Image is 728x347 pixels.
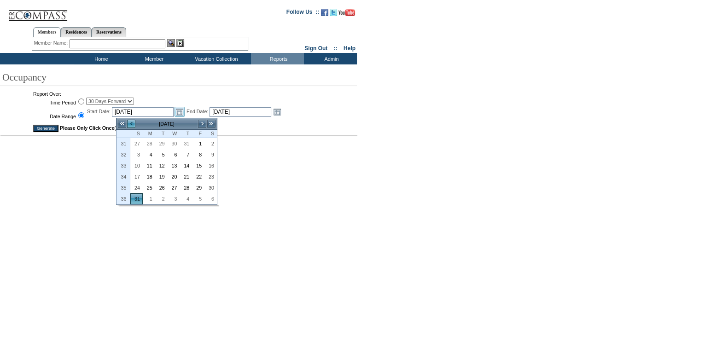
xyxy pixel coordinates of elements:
th: Saturday [204,130,217,138]
a: 6 [205,194,216,204]
a: 4 [180,194,192,204]
th: 35 [116,182,130,193]
a: Subscribe to our YouTube Channel [338,12,355,17]
td: Friday, August 01, 2025 [192,138,204,149]
td: Monday, July 28, 2025 [143,138,155,149]
a: 3 [168,194,180,204]
td: (This is a long running report) [33,125,356,132]
th: 33 [116,160,130,171]
a: 31 [180,139,192,149]
span: :: [334,45,338,52]
td: Monday, September 01, 2025 [143,193,155,204]
th: 34 [116,171,130,182]
th: 32 [116,149,130,160]
td: Tuesday, August 12, 2025 [155,160,168,171]
a: 26 [156,183,167,193]
td: Saturday, August 23, 2025 [204,171,217,182]
strong: Please Only Click Once [60,125,114,131]
a: 28 [180,183,192,193]
td: Sunday, August 24, 2025 [130,182,143,193]
a: 2 [156,194,167,204]
a: 19 [156,172,167,182]
td: Home [74,53,127,64]
td: Monday, August 04, 2025 [143,149,155,160]
img: Become our fan on Facebook [321,9,328,16]
label: Date Range [50,114,76,119]
td: Wednesday, July 30, 2025 [168,138,180,149]
th: Monday [143,130,155,138]
td: Tuesday, August 05, 2025 [155,149,168,160]
a: 16 [205,161,216,171]
a: 4 [143,150,155,160]
a: Follow us on Twitter [330,12,337,17]
input: Generate [33,125,58,132]
img: Compass Home [8,2,68,21]
td: Wednesday, August 13, 2025 [168,160,180,171]
td: Admin [304,53,357,64]
td: Sunday, August 03, 2025 [130,149,143,160]
td: [DATE] [136,119,198,129]
td: Thursday, July 31, 2025 [180,138,192,149]
a: 11 [143,161,155,171]
td: Friday, September 05, 2025 [192,193,204,204]
td: Thursday, August 28, 2025 [180,182,192,193]
td: Tuesday, July 29, 2025 [155,138,168,149]
a: 30 [168,139,180,149]
th: Sunday [130,130,143,138]
th: Tuesday [155,130,168,138]
a: Become our fan on Facebook [321,12,328,17]
a: Members [33,27,61,37]
a: 13 [168,161,180,171]
a: 20 [168,172,180,182]
a: 28 [143,139,155,149]
a: 24 [131,183,142,193]
td: Wednesday, August 27, 2025 [168,182,180,193]
td: Friday, August 29, 2025 [192,182,204,193]
a: 5 [156,150,167,160]
td: Friday, August 08, 2025 [192,149,204,160]
a: >> [207,119,216,128]
td: Friday, August 22, 2025 [192,171,204,182]
td: Sunday, July 27, 2025 [130,138,143,149]
a: Open the calendar popup. [272,107,282,117]
td: Tuesday, August 19, 2025 [155,171,168,182]
td: Saturday, August 16, 2025 [204,160,217,171]
td: Sunday, August 31, 2025 [130,193,143,204]
a: 22 [192,172,204,182]
td: Saturday, August 09, 2025 [204,149,217,160]
td: Monday, August 18, 2025 [143,171,155,182]
a: Residences [61,27,92,37]
th: 31 [116,138,130,149]
span: Start Date: [87,109,111,114]
td: Member [127,53,180,64]
td: Saturday, August 02, 2025 [204,138,217,149]
td: Follow Us :: [286,8,319,19]
a: 12 [156,161,167,171]
td: Wednesday, September 03, 2025 [168,193,180,204]
a: Help [344,45,355,52]
a: 31 [131,194,142,204]
span: End Date: [186,109,208,114]
td: Reports [251,53,304,64]
img: Follow us on Twitter [330,9,337,16]
a: > [198,119,207,128]
td: Vacation Collection [180,53,251,64]
td: Saturday, September 06, 2025 [204,193,217,204]
a: 3 [131,150,142,160]
td: Tuesday, September 02, 2025 [155,193,168,204]
td: Thursday, August 14, 2025 [180,160,192,171]
a: Sign Out [304,45,327,52]
a: 18 [143,172,155,182]
a: 9 [205,150,216,160]
th: Friday [192,130,204,138]
a: 10 [131,161,142,171]
td: Thursday, September 04, 2025 [180,193,192,204]
td: Wednesday, August 06, 2025 [168,149,180,160]
a: 8 [192,150,204,160]
a: 2 [205,139,216,149]
a: 29 [156,139,167,149]
td: Report Over: [33,91,356,97]
td: Monday, August 11, 2025 [143,160,155,171]
img: Subscribe to our YouTube Channel [338,9,355,16]
td: Saturday, August 30, 2025 [204,182,217,193]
